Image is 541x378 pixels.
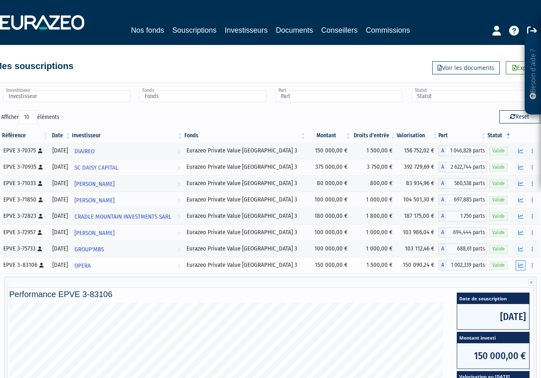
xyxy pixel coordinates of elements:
[177,226,180,241] i: Voir l'investisseur
[9,290,532,299] h4: Performance EPVE 3-83106
[52,261,69,269] div: [DATE]
[352,192,397,208] td: 1 000,00 €
[71,192,183,208] a: [PERSON_NAME]
[71,143,183,159] a: DIAIREO
[186,146,304,155] div: Eurazeo Private Value [GEOGRAPHIC_DATA] 3
[1,129,49,143] th: Référence : activer pour trier la colonne par ordre croissant
[438,244,487,254] div: A - Eurazeo Private Value Europe 3
[52,228,69,237] div: [DATE]
[177,242,180,257] i: Voir l'investisseur
[177,209,180,224] i: Voir l'investisseur
[3,163,46,171] div: EPVE 3-70935
[306,129,352,143] th: Montant: activer pour trier la colonne par ordre croissant
[71,208,183,224] a: CRADLE MOUNTAIN INVESTMENTS SARL
[74,193,114,208] span: [PERSON_NAME]
[306,143,352,159] td: 150 000,00 €
[3,228,46,237] div: EPVE 3-72957
[352,208,397,224] td: 1 800,00 €
[3,179,46,188] div: EPVE 3-71033
[321,25,358,36] a: Conseillers
[52,146,69,155] div: [DATE]
[306,208,352,224] td: 180 000,00 €
[186,163,304,171] div: Eurazeo Private Value [GEOGRAPHIC_DATA] 3
[71,241,183,257] a: GROUP'MBS
[71,159,183,175] a: SC DAISY CAPITAL
[52,195,69,204] div: [DATE]
[397,159,438,175] td: 392 729,69 €
[397,129,438,143] th: Valorisation: activer pour trier la colonne par ordre croissant
[306,241,352,257] td: 100 000,00 €
[397,241,438,257] td: 103 112,46 €
[352,175,397,192] td: 800,00 €
[306,192,352,208] td: 100 000,00 €
[306,175,352,192] td: 80 000,00 €
[438,260,447,271] span: A
[438,211,487,221] div: A - Eurazeo Private Value Europe 3
[438,145,487,156] div: A - Eurazeo Private Value Europe 3
[38,246,42,251] i: [Français] Personne physique
[489,196,507,204] span: Valide
[177,193,180,208] i: Voir l'investisseur
[397,208,438,224] td: 187 175,00 €
[397,224,438,241] td: 103 986,04 €
[49,129,72,143] th: Date: activer pour trier la colonne par ordre croissant
[489,147,507,155] span: Valide
[457,332,529,343] span: Montant investi
[457,304,529,329] span: [DATE]
[19,110,37,124] select: Afficheréléments
[397,192,438,208] td: 104 501,30 €
[3,195,46,204] div: EPVE 3-71850
[447,145,487,156] span: 1 046,828 parts
[432,61,500,74] a: Voir les documents
[352,224,397,241] td: 1 000,00 €
[438,211,447,221] span: A
[52,179,69,188] div: [DATE]
[438,195,487,205] div: A - Eurazeo Private Value Europe 3
[489,180,507,188] span: Valide
[438,162,487,172] div: A - Eurazeo Private Value Europe 3
[489,212,507,220] span: Valide
[487,129,512,143] th: Statut : activer pour trier la colonne par ordre d&eacute;croissant
[38,148,43,153] i: [Français] Personne physique
[352,143,397,159] td: 1 500,00 €
[38,197,43,202] i: [Français] Personne physique
[186,179,304,188] div: Eurazeo Private Value [GEOGRAPHIC_DATA] 3
[528,37,538,111] p: Besoin d'aide ?
[306,257,352,273] td: 150 000,00 €
[74,226,114,241] span: [PERSON_NAME]
[438,178,447,189] span: A
[397,175,438,192] td: 83 934,96 €
[438,195,447,205] span: A
[3,244,46,253] div: EPVE 3-75733
[71,175,183,192] a: [PERSON_NAME]
[224,25,267,36] a: Investisseurs
[457,343,529,369] span: 150 000,00 €
[489,262,507,269] span: Valide
[447,211,487,221] span: 1 250 parts
[39,263,44,268] i: [Français] Personne physique
[397,257,438,273] td: 150 090,24 €
[186,228,304,237] div: Eurazeo Private Value [GEOGRAPHIC_DATA] 3
[438,227,487,238] div: A - Eurazeo Private Value Europe 3
[177,177,180,192] i: Voir l'investisseur
[186,212,304,220] div: Eurazeo Private Value [GEOGRAPHIC_DATA] 3
[438,227,447,238] span: A
[186,261,304,269] div: Eurazeo Private Value [GEOGRAPHIC_DATA] 3
[438,162,447,172] span: A
[74,160,118,175] span: SC DAISY CAPITAL
[177,144,180,159] i: Voir l'investisseur
[352,129,397,143] th: Droits d'entrée: activer pour trier la colonne par ordre croissant
[38,165,43,170] i: [Français] Personne physique
[38,230,42,235] i: [Français] Personne physique
[447,162,487,172] span: 2 622,744 parts
[438,178,487,189] div: A - Eurazeo Private Value Europe 3
[397,143,438,159] td: 156 752,02 €
[489,163,507,171] span: Valide
[306,224,352,241] td: 100 000,00 €
[489,245,507,253] span: Valide
[71,224,183,241] a: [PERSON_NAME]
[74,258,91,273] span: OPERA
[352,257,397,273] td: 1 500,00 €
[438,244,447,254] span: A
[306,159,352,175] td: 375 000,00 €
